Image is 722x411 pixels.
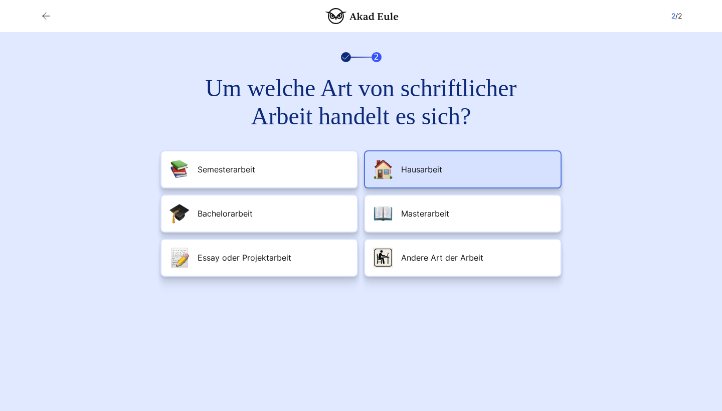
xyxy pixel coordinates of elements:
span: 2 [678,12,682,20]
div: / [671,10,682,22]
span: Hausarbeit [401,163,442,175]
img: logo [325,8,399,24]
span: Bachelorarbeit [198,208,253,220]
span: Andere Art der Arbeit [401,252,483,264]
span: 2 [671,12,675,20]
span: Semesterarbeit [198,163,255,175]
span: Essay oder Projektarbeit [198,252,291,264]
span: 2 [372,52,382,62]
h2: Um welche Art von schriftlicher Arbeit handelt es sich? [180,74,541,130]
span: Masterarbeit [401,208,449,220]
